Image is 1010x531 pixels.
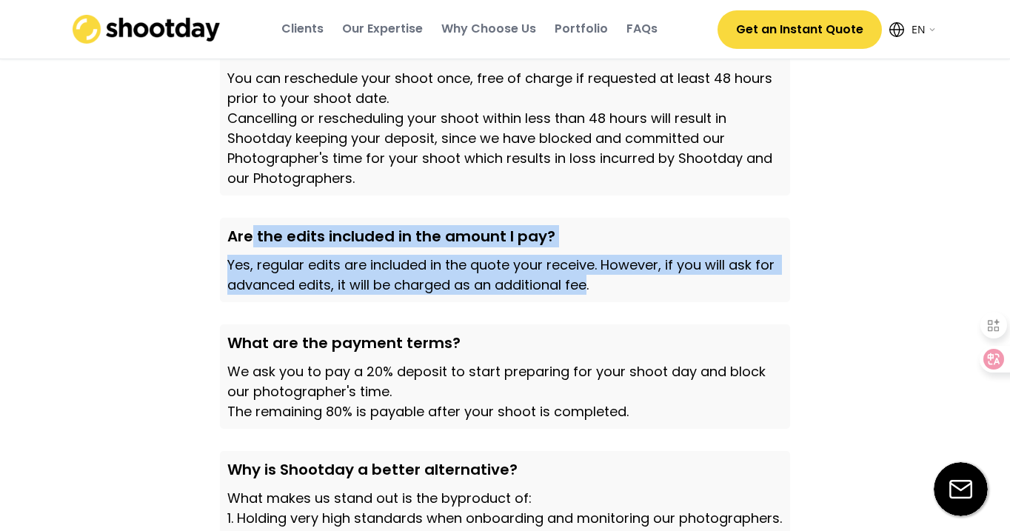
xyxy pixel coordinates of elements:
img: shootday_logo.png [73,15,221,44]
div: Why Choose Us [441,21,536,37]
img: email-icon%20%281%29.svg [934,462,988,516]
div: We ask you to pay a 20% deposit to start preparing for your shoot day and block our photographer'... [227,361,783,421]
div: FAQs [626,21,658,37]
img: Icon%20feather-globe%20%281%29.svg [889,22,904,37]
div: Clients [281,21,324,37]
div: Are the edits included in the amount I pay? [227,225,783,247]
div: Portfolio [555,21,608,37]
div: Yes, regular edits are included in the quote your receive. However, if you will ask for advanced ... [227,255,783,295]
div: You can reschedule your shoot once, free of charge if requested at least 48 hours prior to your s... [227,68,783,188]
div: What are the payment terms? [227,332,783,354]
div: Our Expertise [342,21,423,37]
div: Why is Shootday a better alternative? [227,458,783,481]
button: Get an Instant Quote [718,10,882,49]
